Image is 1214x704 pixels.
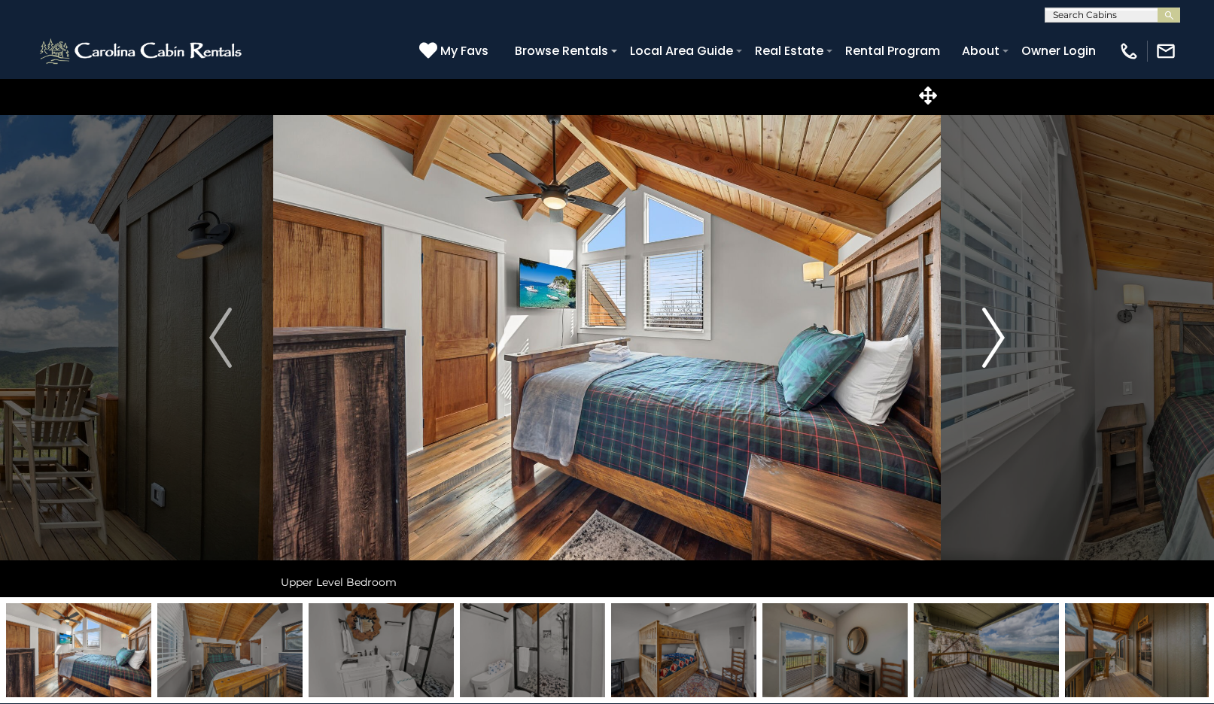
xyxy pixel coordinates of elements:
[1014,38,1103,64] a: Owner Login
[762,603,908,697] img: 168624542
[914,603,1059,697] img: 168624543
[941,78,1046,597] button: Next
[157,603,303,697] img: 167946785
[954,38,1007,64] a: About
[747,38,831,64] a: Real Estate
[622,38,741,64] a: Local Area Guide
[273,567,941,597] div: Upper Level Bedroom
[209,308,232,368] img: arrow
[982,308,1005,368] img: arrow
[507,38,616,64] a: Browse Rentals
[1155,41,1176,62] img: mail-regular-white.png
[419,41,492,61] a: My Favs
[309,603,454,697] img: 167946783
[838,38,948,64] a: Rental Program
[611,603,756,697] img: 167946786
[460,603,605,697] img: 167946784
[1118,41,1139,62] img: phone-regular-white.png
[440,41,488,60] span: My Favs
[1065,603,1210,697] img: 168624554
[38,36,246,66] img: White-1-2.png
[6,603,151,697] img: 167946780
[168,78,273,597] button: Previous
